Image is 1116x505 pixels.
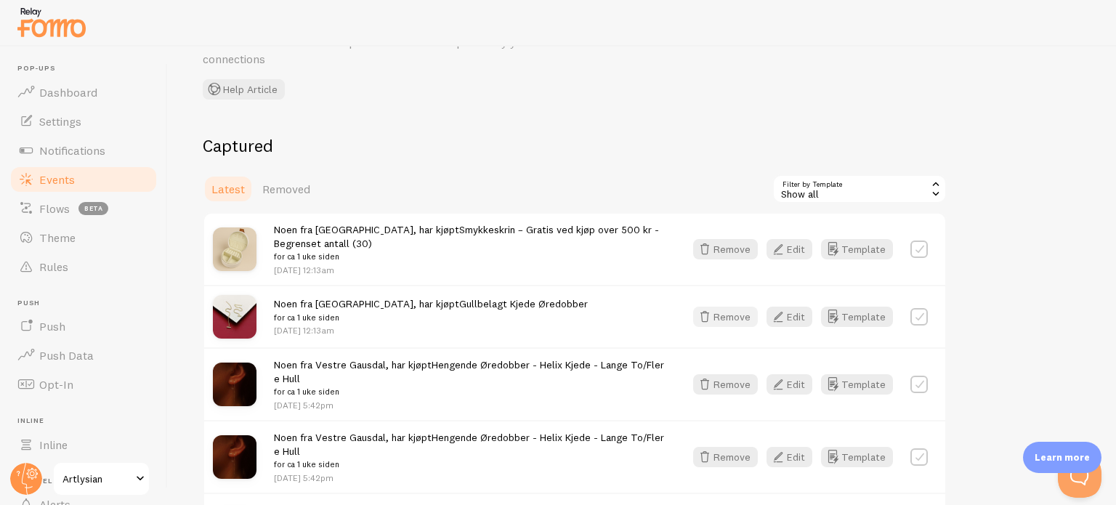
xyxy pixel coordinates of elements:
a: Rules [9,252,158,281]
a: Settings [9,107,158,136]
span: Inline [39,437,68,452]
img: 1squarecanva1000x1000_small.png [213,363,256,406]
a: Edit [767,374,821,395]
span: Pop-ups [17,64,158,73]
a: Notifications [9,136,158,165]
small: for ca 1 uke siden [274,250,667,263]
a: Opt-In [9,370,158,399]
small: for ca 1 uke siden [274,311,588,324]
span: Noen fra Vestre Gausdal, har kjøpt [274,358,667,399]
button: Edit [767,307,812,327]
span: Rules [39,259,68,274]
button: Edit [767,374,812,395]
span: Noen fra [GEOGRAPHIC_DATA], har kjøpt [274,297,588,324]
a: Dashboard [9,78,158,107]
button: Template [821,239,893,259]
button: Remove [693,374,758,395]
small: for ca 1 uke siden [274,458,667,471]
button: Edit [767,447,812,467]
span: Dashboard [39,85,97,100]
button: Template [821,447,893,467]
div: Show all [772,174,947,203]
span: Noen fra [GEOGRAPHIC_DATA], har kjøpt [274,223,667,264]
img: ChatGPTImageApr14_2025_10_30_13AM_small.png [213,227,256,271]
p: [DATE] 12:13am [274,324,588,336]
span: Settings [39,114,81,129]
p: [DATE] 12:13am [274,264,667,276]
button: Help Article [203,79,285,100]
a: Edit [767,307,821,327]
img: IMG_20220916_120639_small.jpg [213,295,256,339]
a: Hengende Øredobber - Helix Kjede - Lange To/Flere Hull [274,358,664,385]
button: Remove [693,307,758,327]
span: Opt-In [39,377,73,392]
p: [DATE] 5:42pm [274,472,667,484]
span: Push [39,319,65,334]
button: Template [821,374,893,395]
a: Edit [767,447,821,467]
a: Artlysian [52,461,150,496]
button: Edit [767,239,812,259]
p: This is a collection of social proof interactions captured by your connections [203,34,551,68]
p: [DATE] 5:42pm [274,399,667,411]
a: Gullbelagt Kjede Øredobber [459,297,588,310]
span: Flows [39,201,70,216]
span: Events [39,172,75,187]
img: 1squarecanva1000x1000_small.png [213,435,256,479]
div: Learn more [1023,442,1101,473]
button: Remove [693,239,758,259]
small: for ca 1 uke siden [274,385,667,398]
button: Remove [693,447,758,467]
iframe: Help Scout Beacon - Open [1058,454,1101,498]
span: Theme [39,230,76,245]
span: Latest [211,182,245,196]
span: Removed [262,182,310,196]
a: Inline [9,430,158,459]
a: Events [9,165,158,194]
a: Push [9,312,158,341]
a: Removed [254,174,319,203]
span: Artlysian [62,470,132,488]
a: Theme [9,223,158,252]
a: Smykkeskrin – Gratis ved kjøp over 500 kr - Begrenset antall (30) [274,223,659,250]
h2: Captured [203,134,947,157]
span: Push Data [39,348,94,363]
button: Template [821,307,893,327]
a: Latest [203,174,254,203]
a: Push Data [9,341,158,370]
a: Hengende Øredobber - Helix Kjede - Lange To/Flere Hull [274,431,664,458]
img: fomo-relay-logo-orange.svg [15,4,88,41]
span: Push [17,299,158,308]
p: Learn more [1035,451,1090,464]
a: Flows beta [9,194,158,223]
a: Edit [767,239,821,259]
span: Inline [17,416,158,426]
span: Notifications [39,143,105,158]
span: beta [78,202,108,215]
span: Noen fra Vestre Gausdal, har kjøpt [274,431,667,472]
